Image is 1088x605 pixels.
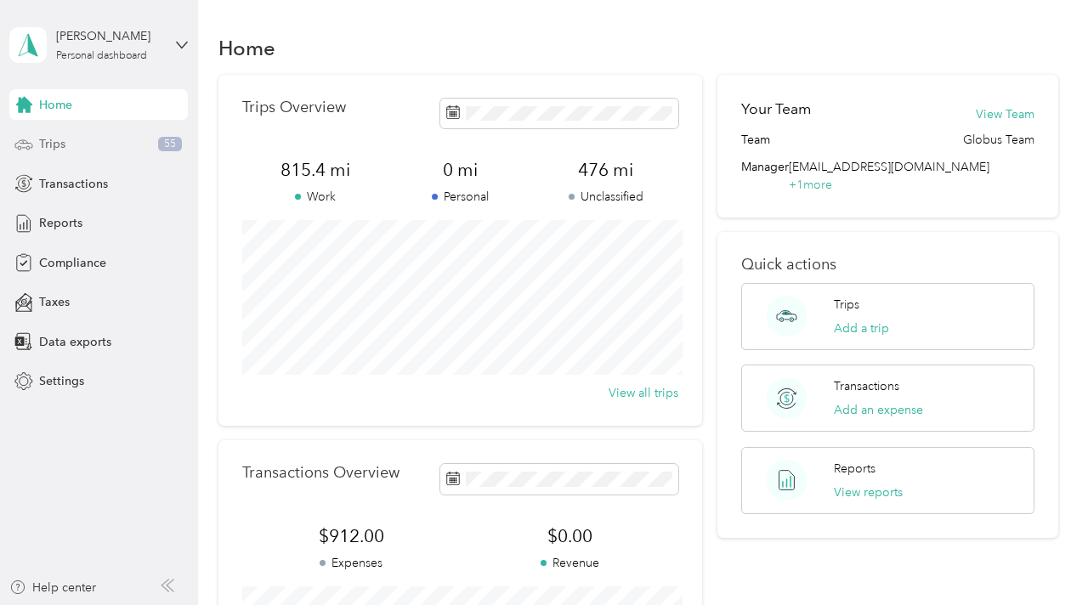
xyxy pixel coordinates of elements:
span: Globus Team [963,131,1034,149]
p: Unclassified [533,188,678,206]
p: Quick actions [741,256,1035,274]
span: 0 mi [388,158,533,182]
button: Add an expense [834,401,923,419]
button: View Team [976,105,1034,123]
p: Revenue [461,554,679,572]
span: Reports [39,214,82,232]
h2: Your Team [741,99,811,120]
span: Compliance [39,254,106,272]
span: [EMAIL_ADDRESS][DOMAIN_NAME] [789,160,989,174]
p: Personal [388,188,533,206]
p: Trips Overview [242,99,346,116]
div: [PERSON_NAME] [56,27,162,45]
p: Work [242,188,388,206]
button: Help center [9,579,96,597]
span: 55 [158,137,182,152]
p: Reports [834,460,875,478]
span: Trips [39,135,65,153]
span: 476 mi [533,158,678,182]
iframe: Everlance-gr Chat Button Frame [993,510,1088,605]
span: Home [39,96,72,114]
span: Manager [741,158,789,194]
p: Transactions Overview [242,464,399,482]
span: + 1 more [789,178,832,192]
button: View reports [834,483,903,501]
span: Team [741,131,770,149]
p: Expenses [242,554,461,572]
p: Transactions [834,377,899,395]
span: Transactions [39,175,108,193]
span: Settings [39,372,84,390]
span: Taxes [39,293,70,311]
span: $0.00 [461,524,679,548]
span: Data exports [39,333,111,351]
h1: Home [218,39,275,57]
button: Add a trip [834,319,889,337]
span: $912.00 [242,524,461,548]
span: 815.4 mi [242,158,388,182]
button: View all trips [609,384,678,402]
div: Personal dashboard [56,51,147,61]
p: Trips [834,296,859,314]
